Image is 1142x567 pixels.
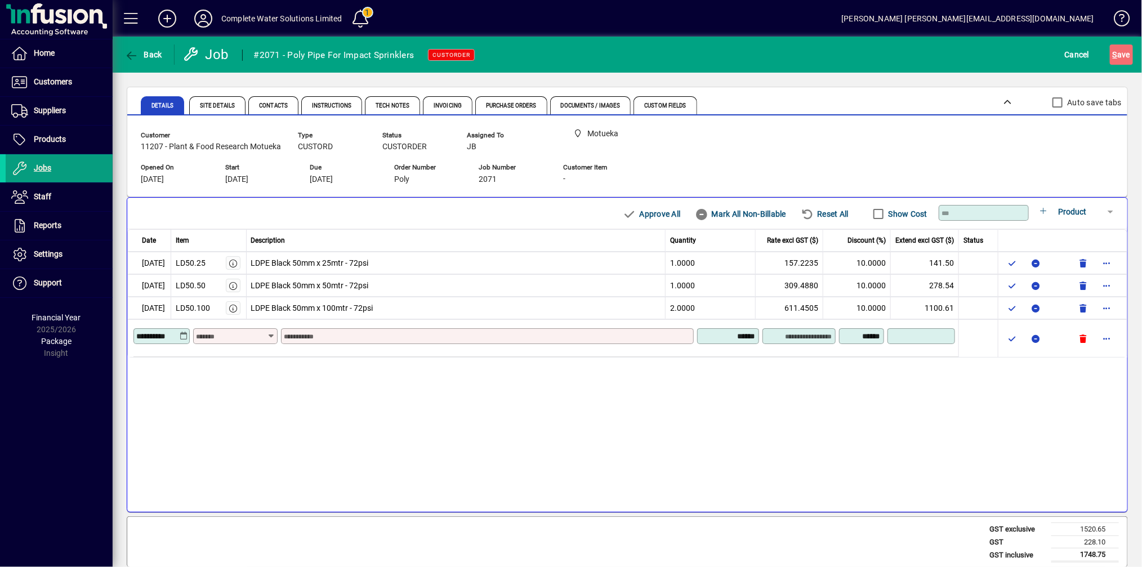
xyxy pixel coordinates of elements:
[486,103,537,109] span: Purchase Orders
[124,50,162,59] span: Back
[225,175,248,184] span: [DATE]
[113,44,175,65] app-page-header-button: Back
[563,164,631,171] span: Customer Item
[34,278,62,287] span: Support
[225,164,293,171] span: Start
[298,132,365,139] span: Type
[34,221,61,230] span: Reports
[666,297,756,319] td: 2.0000
[1062,44,1092,65] button: Cancel
[41,337,72,346] span: Package
[394,164,462,171] span: Order Number
[1105,2,1128,39] a: Knowledge Base
[183,46,231,64] div: Job
[149,8,185,29] button: Add
[32,313,81,322] span: Financial Year
[891,274,959,297] td: 278.54
[984,548,1051,562] td: GST inclusive
[670,235,696,245] span: Quantity
[847,235,886,245] span: Discount (%)
[886,208,927,220] label: Show Cost
[569,127,642,141] span: Motueka
[1098,329,1116,347] button: More options
[298,142,333,151] span: CUSTORD
[247,274,666,297] td: LDPE Black 50mm x 50mtr - 72psi
[1113,50,1117,59] span: S
[984,535,1051,548] td: GST
[823,274,891,297] td: 10.0000
[588,128,619,140] span: Motueka
[6,269,113,297] a: Support
[382,142,427,151] span: CUSTORDER
[6,212,113,240] a: Reports
[251,235,285,245] span: Description
[259,103,288,109] span: Contacts
[644,103,686,109] span: Custom Fields
[6,126,113,154] a: Products
[891,297,959,319] td: 1100.61
[34,77,72,86] span: Customers
[394,175,409,184] span: Poly
[176,257,206,269] div: LD50.25
[6,183,113,211] a: Staff
[1051,523,1119,536] td: 1520.65
[376,103,409,109] span: Tech Notes
[34,192,51,201] span: Staff
[618,204,685,224] button: Approve All
[1113,46,1130,64] span: ave
[176,280,206,292] div: LD50.50
[141,175,164,184] span: [DATE]
[841,10,1094,28] div: [PERSON_NAME] [PERSON_NAME][EMAIL_ADDRESS][DOMAIN_NAME]
[6,68,113,96] a: Customers
[34,163,51,172] span: Jobs
[467,142,476,151] span: JB
[34,106,66,115] span: Suppliers
[34,249,63,258] span: Settings
[1065,97,1122,108] label: Auto save tabs
[963,235,983,245] span: Status
[176,235,189,245] span: Item
[623,205,680,223] span: Approve All
[666,274,756,297] td: 1.0000
[34,135,66,144] span: Products
[142,235,156,245] span: Date
[1110,44,1133,65] button: Save
[34,48,55,57] span: Home
[561,103,621,109] span: Documents / Images
[310,175,333,184] span: [DATE]
[823,252,891,274] td: 10.0000
[141,164,208,171] span: Opened On
[1098,254,1116,272] button: More options
[127,297,171,319] td: [DATE]
[690,204,791,224] button: Mark All Non-Billable
[254,46,414,64] div: #2071 - Poly Pipe For Impact Sprinklers
[127,252,171,274] td: [DATE]
[200,103,235,109] span: Site Details
[891,252,959,274] td: 141.50
[432,51,470,59] span: CUSTORDER
[310,164,377,171] span: Due
[247,297,666,319] td: LDPE Black 50mm x 100mtr - 72psi
[984,523,1051,536] td: GST exclusive
[185,8,221,29] button: Profile
[141,132,281,139] span: Customer
[823,297,891,319] td: 10.0000
[382,132,450,139] span: Status
[467,132,534,139] span: Assigned To
[695,205,786,223] span: Mark All Non-Billable
[221,10,342,28] div: Complete Water Solutions Limited
[434,103,462,109] span: Invoicing
[895,235,954,245] span: Extend excl GST ($)
[1098,276,1116,294] button: More options
[6,39,113,68] a: Home
[127,274,171,297] td: [DATE]
[1098,299,1116,317] button: More options
[1051,535,1119,548] td: 228.10
[563,175,565,184] span: -
[756,274,823,297] td: 309.4880
[6,240,113,269] a: Settings
[479,164,546,171] span: Job Number
[247,252,666,274] td: LDPE Black 50mm x 25mtr - 72psi
[756,252,823,274] td: 157.2235
[801,205,849,223] span: Reset All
